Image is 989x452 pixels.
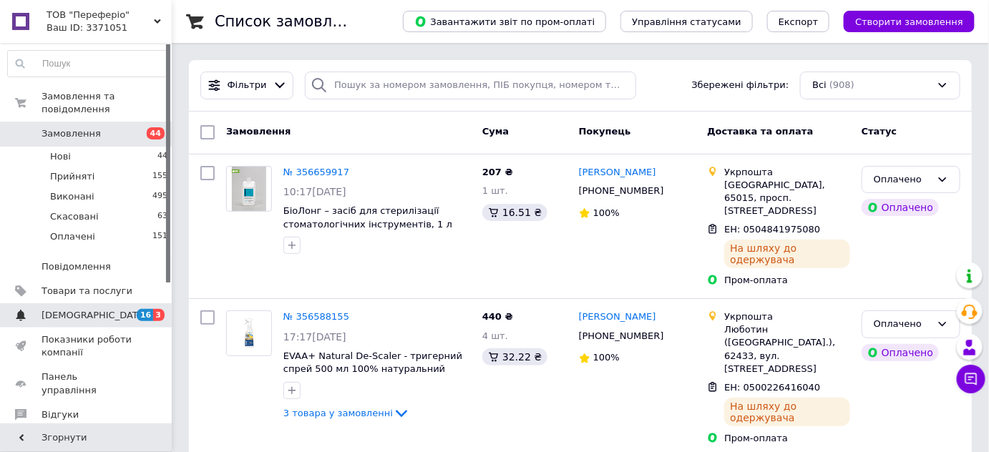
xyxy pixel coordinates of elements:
span: 1 шт. [482,185,508,196]
span: Панель управління [42,370,132,396]
span: ЕН: 0500226416040 [724,382,820,393]
span: 100% [593,352,620,363]
span: Експорт [779,16,819,27]
span: Товари та послуги [42,285,132,298]
span: Завантажити звіт по пром-оплаті [414,15,595,28]
div: 32.22 ₴ [482,348,547,365]
div: Оплачено [874,172,931,187]
img: Фото товару [227,318,271,350]
span: Замовлення та повідомлення [42,90,172,116]
span: ЕН: 0504841975080 [724,224,820,235]
span: [PHONE_NUMBER] [579,185,664,196]
span: Замовлення [42,127,101,140]
a: № 356588155 [283,311,349,322]
span: 100% [593,207,620,218]
a: БіоЛонг – засіб для стерилізації стоматологічних інструментів, 1 л [283,205,452,230]
span: 3 товара у замовленні [283,408,393,418]
div: Оплачено [862,344,939,361]
span: [DEMOGRAPHIC_DATA] [42,309,147,322]
div: Оплачено [862,199,939,216]
a: Фото товару [226,166,272,212]
span: Повідомлення [42,260,111,273]
a: EVAA+ Natural De-Scaler - тригерний спрей 500 мл 100% натуральний цитрусовий засіб для видалення ... [283,350,462,401]
button: Створити замовлення [844,11,975,32]
span: Статус [862,126,897,137]
div: Оплачено [874,317,931,332]
span: Відгуки [42,408,79,421]
span: Скасовані [50,210,99,223]
span: 207 ₴ [482,167,513,177]
span: Всі [812,79,827,92]
span: 4 шт. [482,330,508,341]
span: Фільтри [228,79,267,92]
h1: Список замовлень [215,13,360,30]
button: Управління статусами [620,11,753,32]
span: Прийняті [50,170,94,183]
span: Cума [482,126,509,137]
span: 17:17[DATE] [283,331,346,343]
span: 44 [157,150,167,163]
span: Управління статусами [632,16,741,27]
input: Пошук за номером замовлення, ПІБ покупця, номером телефону, Email, номером накладної [305,72,636,99]
span: 495 [152,190,167,203]
span: 10:17[DATE] [283,186,346,197]
span: ТОВ "Переферіо" [47,9,154,21]
a: [PERSON_NAME] [579,166,656,180]
span: Оплачені [50,230,95,243]
span: 44 [147,127,165,139]
div: Люботин ([GEOGRAPHIC_DATA].), 62433, вул. [STREET_ADDRESS] [724,323,850,375]
button: Завантажити звіт по пром-оплаті [403,11,606,32]
span: 151 [152,230,167,243]
span: 3 [153,309,165,321]
div: Укрпошта [724,166,850,179]
a: Фото товару [226,310,272,356]
div: 16.51 ₴ [482,204,547,221]
span: Збережені фільтри: [692,79,789,92]
span: Доставка та оплата [707,126,813,137]
button: Експорт [767,11,830,32]
div: На шляху до одержувача [724,398,850,426]
img: Фото товару [232,167,265,211]
div: Укрпошта [724,310,850,323]
a: Створити замовлення [829,16,975,26]
span: (908) [829,79,854,90]
span: 16 [137,309,153,321]
span: Замовлення [226,126,291,137]
span: 63 [157,210,167,223]
a: [PERSON_NAME] [579,310,656,324]
span: Нові [50,150,71,163]
span: 155 [152,170,167,183]
div: Пром-оплата [724,432,850,445]
span: Покупець [579,126,631,137]
span: Виконані [50,190,94,203]
div: Ваш ID: 3371051 [47,21,172,34]
div: На шляху до одержувача [724,240,850,268]
input: Пошук [8,51,168,77]
div: [GEOGRAPHIC_DATA], 65015, просп. [STREET_ADDRESS] [724,179,850,218]
div: Пром-оплата [724,274,850,287]
a: 3 товара у замовленні [283,408,410,418]
a: № 356659917 [283,167,349,177]
span: Створити замовлення [855,16,963,27]
span: [PHONE_NUMBER] [579,330,664,341]
span: Показники роботи компанії [42,333,132,359]
span: 440 ₴ [482,311,513,322]
button: Чат з покупцем [957,365,985,393]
